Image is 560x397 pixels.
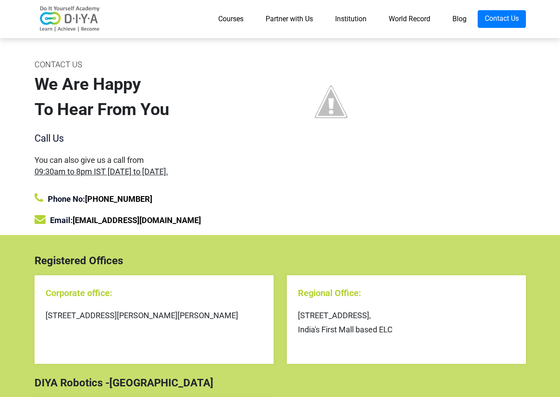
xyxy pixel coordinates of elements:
a: Courses [207,10,255,28]
div: Email: [35,214,274,226]
a: Partner with Us [255,10,324,28]
a: Contact Us [478,10,526,28]
div: You can also give us a call from [35,154,274,177]
div: DIYA Robotics -[GEOGRAPHIC_DATA] [28,375,533,391]
a: Blog [441,10,478,28]
a: [PHONE_NUMBER] [85,194,152,204]
div: CONTACT US [35,58,274,72]
div: Corporate office: [46,286,263,300]
div: [STREET_ADDRESS][PERSON_NAME][PERSON_NAME] [46,308,263,323]
a: World Record [378,10,441,28]
div: [STREET_ADDRESS], India's First Mall based ELC [298,308,515,337]
div: Phone No: [35,193,274,205]
div: Regional Office: [298,286,515,300]
div: Registered Offices [28,253,533,269]
div: Call Us [35,131,274,146]
a: [EMAIL_ADDRESS][DOMAIN_NAME] [73,216,201,225]
span: 09:30am to 8pm IST [DATE] to [DATE]. [35,167,168,176]
img: contact%2Bus%2Bimage.jpg [287,58,375,146]
div: We Are Happy To Hear From You [35,72,274,122]
a: Institution [324,10,378,28]
img: logo-v2.png [35,6,105,32]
